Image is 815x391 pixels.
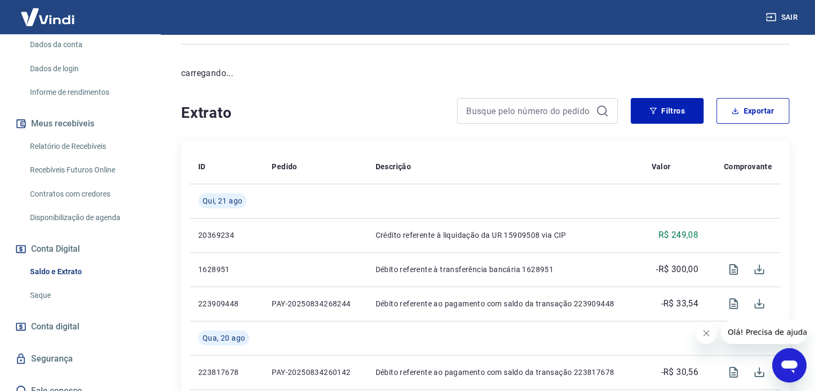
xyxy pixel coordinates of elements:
p: Comprovante [724,161,772,172]
iframe: Fechar mensagem [696,322,717,344]
p: Descrição [375,161,411,172]
span: Download [746,257,772,282]
p: 223817678 [198,367,255,378]
iframe: Botão para abrir a janela de mensagens [772,348,806,382]
a: Contratos com credores [26,183,147,205]
a: Recebíveis Futuros Online [26,159,147,181]
h4: Extrato [181,102,444,124]
input: Busque pelo número do pedido [466,103,592,119]
button: Exportar [716,98,789,124]
button: Conta Digital [13,237,147,261]
p: -R$ 33,54 [661,297,698,310]
p: Valor [651,161,670,172]
p: Pedido [272,161,297,172]
a: Disponibilização de agenda [26,207,147,229]
a: Relatório de Recebíveis [26,136,147,157]
span: Conta digital [31,319,79,334]
p: Débito referente ao pagamento com saldo da transação 223909448 [375,298,634,309]
a: Conta digital [13,315,147,339]
p: 223909448 [198,298,255,309]
p: Crédito referente à liquidação da UR 15909508 via CIP [375,230,634,240]
p: Débito referente ao pagamento com saldo da transação 223817678 [375,367,634,378]
p: Débito referente à transferência bancária 1628951 [375,264,634,275]
span: Qua, 20 ago [203,333,245,343]
iframe: Mensagem da empresa [721,320,806,344]
button: Sair [764,7,802,27]
span: Olá! Precisa de ajuda? [6,7,90,16]
button: Meus recebíveis [13,112,147,136]
p: -R$ 30,56 [661,366,698,379]
span: Visualizar [721,291,746,317]
p: ID [198,161,206,172]
a: Saldo e Extrato [26,261,147,283]
p: carregando... [181,67,789,80]
span: Download [746,291,772,317]
a: Saque [26,284,147,306]
p: -R$ 300,00 [656,263,698,276]
span: Visualizar [721,257,746,282]
p: PAY-20250834260142 [272,367,358,378]
button: Filtros [631,98,704,124]
span: Visualizar [721,359,746,385]
a: Segurança [13,347,147,371]
p: 20369234 [198,230,255,240]
p: PAY-20250834268244 [272,298,358,309]
p: R$ 249,08 [658,229,698,242]
span: Download [746,359,772,385]
img: Vindi [13,1,83,33]
p: 1628951 [198,264,255,275]
a: Dados da conta [26,34,147,56]
span: Qui, 21 ago [203,195,242,206]
a: Dados de login [26,58,147,80]
a: Informe de rendimentos [26,81,147,103]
